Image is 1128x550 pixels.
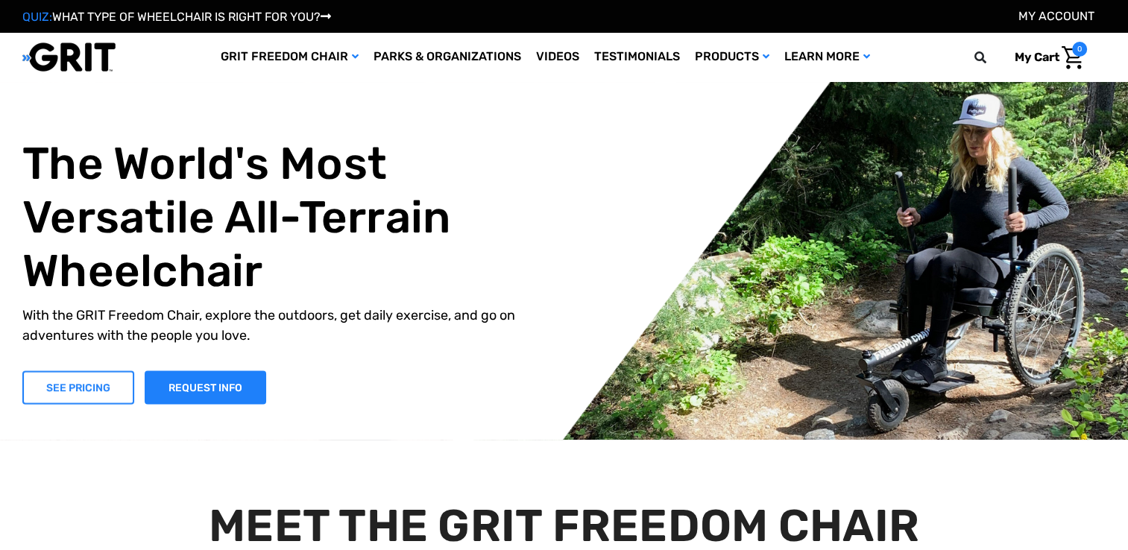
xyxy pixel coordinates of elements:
[1015,50,1059,64] span: My Cart
[587,33,687,81] a: Testimonials
[1018,9,1094,23] a: Account
[22,42,116,72] img: GRIT All-Terrain Wheelchair and Mobility Equipment
[22,136,549,297] h1: The World's Most Versatile All-Terrain Wheelchair
[22,305,549,345] p: With the GRIT Freedom Chair, explore the outdoors, get daily exercise, and go on adventures with ...
[22,10,331,24] a: QUIZ:WHAT TYPE OF WHEELCHAIR IS RIGHT FOR YOU?
[777,33,877,81] a: Learn More
[1003,42,1087,73] a: Cart with 0 items
[366,33,529,81] a: Parks & Organizations
[22,370,134,404] a: Shop Now
[22,10,52,24] span: QUIZ:
[1072,42,1087,57] span: 0
[687,33,777,81] a: Products
[529,33,587,81] a: Videos
[1062,46,1083,69] img: Cart
[981,42,1003,73] input: Search
[213,33,366,81] a: GRIT Freedom Chair
[246,61,327,75] span: Phone Number
[145,370,266,404] a: Slide number 1, Request Information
